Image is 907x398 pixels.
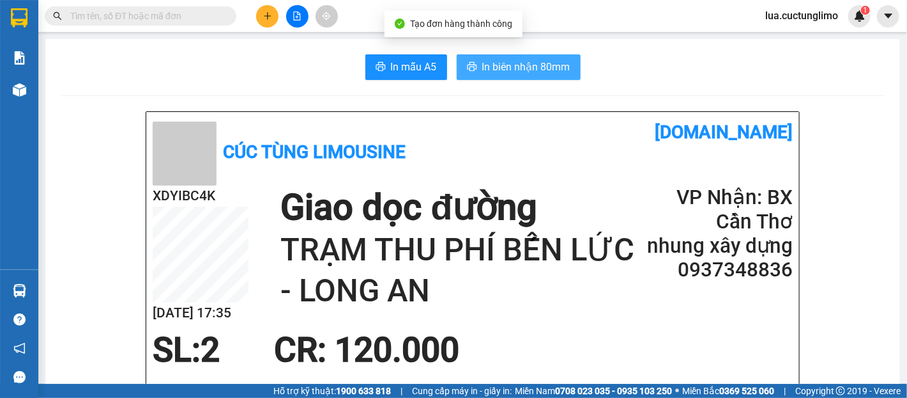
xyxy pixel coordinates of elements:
[336,386,391,396] strong: 1900 633 818
[153,186,248,207] h2: XDYIBC4K
[13,314,26,326] span: question-circle
[273,384,391,398] span: Hỗ trợ kỹ thuật:
[655,122,793,143] b: [DOMAIN_NAME]
[515,384,672,398] span: Miền Nam
[6,6,185,54] li: Cúc Tùng Limousine
[639,234,793,259] h2: nhung xây dựng
[482,59,570,75] span: In biên nhận 80mm
[395,19,405,29] span: check-circle
[293,12,301,20] span: file-add
[883,10,894,22] span: caret-down
[11,8,27,28] img: logo-vxr
[639,258,793,282] h2: 0937348836
[280,186,639,230] h1: Giao dọc đường
[836,386,845,395] span: copyright
[256,5,278,28] button: plus
[412,384,512,398] span: Cung cấp máy in - giấy in:
[153,303,248,324] h2: [DATE] 17:35
[322,12,331,20] span: aim
[70,9,221,23] input: Tìm tên, số ĐT hoặc mã đơn
[280,230,639,311] h1: TRẠM THU PHÍ BẾN LỨC - LONG AN
[675,388,679,394] span: ⚪️
[13,342,26,354] span: notification
[719,386,774,396] strong: 0369 525 060
[863,6,867,15] span: 1
[682,384,774,398] span: Miền Bắc
[201,330,220,370] span: 2
[13,371,26,383] span: message
[88,86,97,95] span: environment
[639,186,793,234] h2: VP Nhận: BX Cần Thơ
[6,69,88,111] li: VP VP [GEOGRAPHIC_DATA] xe Limousine
[861,6,870,15] sup: 1
[153,330,201,370] span: SL:
[13,83,26,97] img: warehouse-icon
[53,12,62,20] span: search
[410,19,512,29] span: Tạo đơn hàng thành công
[400,384,402,398] span: |
[784,384,786,398] span: |
[286,5,309,28] button: file-add
[457,54,581,80] button: printerIn biên nhận 80mm
[391,59,437,75] span: In mẫu A5
[13,51,26,65] img: solution-icon
[854,10,865,22] img: icon-new-feature
[223,141,406,163] b: Cúc Tùng Limousine
[88,69,170,83] li: VP BX Vũng Tàu
[365,54,447,80] button: printerIn mẫu A5
[316,5,338,28] button: aim
[555,386,672,396] strong: 0708 023 035 - 0935 103 250
[877,5,899,28] button: caret-down
[13,284,26,298] img: warehouse-icon
[263,12,272,20] span: plus
[755,8,848,24] span: lua.cuctunglimo
[467,61,477,74] span: printer
[99,85,122,95] b: BXVT
[274,330,459,370] span: CR : 120.000
[376,61,386,74] span: printer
